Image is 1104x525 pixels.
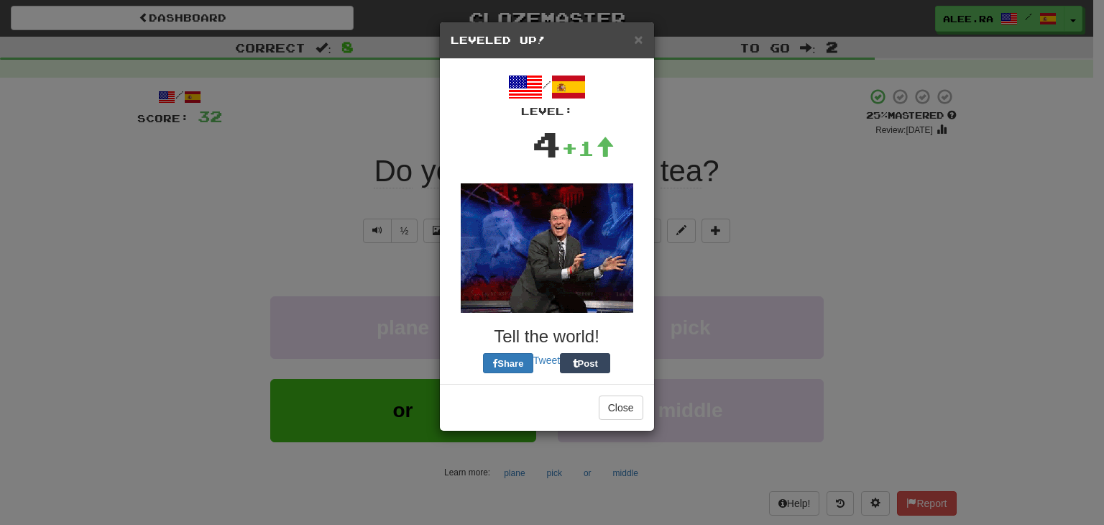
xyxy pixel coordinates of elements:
[599,396,643,420] button: Close
[560,353,610,373] button: Post
[483,353,533,373] button: Share
[532,119,561,169] div: 4
[634,32,643,47] button: Close
[451,104,643,119] div: Level:
[561,134,615,163] div: +1
[451,33,643,47] h5: Leveled Up!
[451,70,643,119] div: /
[533,355,560,366] a: Tweet
[634,31,643,47] span: ×
[461,183,633,313] img: colbert-d8d93119554e3a11f2fb50df59d9335a45bab299cf88b0a944f8a324a1865a88.gif
[451,327,643,346] h3: Tell the world!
